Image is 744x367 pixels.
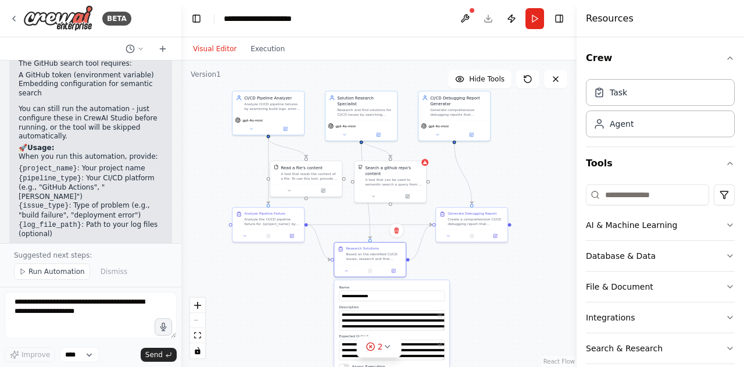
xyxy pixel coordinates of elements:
div: Research and find solutions for CI/CD issues by searching GitHub repositories, documentation, and... [337,108,394,117]
button: toggle interactivity [190,343,205,358]
li: A GitHub token (environment variable) [19,71,163,80]
div: A tool that can be used to semantic search a query from a github repo's content. This is not the ... [365,177,423,187]
span: Send [145,350,163,359]
button: Open in side panel [362,131,395,138]
button: Delete node [389,223,404,238]
code: {project_name} [19,165,77,173]
button: Improve [5,347,55,362]
a: React Flow attribution [543,358,575,365]
div: Research Solutions [346,246,379,251]
div: Research SolutionsBased on the identified CI/CD issues, research and find proven solutions by sea... [334,242,406,277]
button: Open in side panel [282,233,302,240]
code: {log_file_path} [19,221,81,229]
div: Solution Research SpecialistResearch and find solutions for CI/CD issues by searching GitHub repo... [325,91,398,141]
label: Description [339,305,445,309]
div: Task [610,87,627,98]
div: React Flow controls [190,298,205,358]
button: Execution [244,42,292,56]
g: Edge from 9188b561-c7bf-44ff-8c29-84a7bc800809 to 95b5291c-9421-4253-898b-e3396ede26fb [308,222,331,262]
g: Edge from 1b41928f-e03e-41cd-9c40-1f84e364f96e to 6d53d11e-6c87-4af3-b418-ec4f1f5068ca [266,138,309,157]
button: Crew [586,42,735,74]
span: Run Automation [28,267,85,276]
strong: Usage: [27,144,55,152]
li: Embedding configuration for semantic search [19,80,163,98]
div: Generate Debugging ReportCreate a comprehensive CI/CD debugging report that consolidates all find... [435,207,508,243]
label: Name [339,285,445,290]
p: The GitHub search tool requires: [19,59,163,69]
button: Integrations [586,302,735,333]
span: gpt-4o-mini [335,124,356,129]
button: Click to speak your automation idea [155,318,172,336]
button: Open in editor [437,341,443,348]
button: Open in side panel [391,193,424,200]
div: Generate comprehensive debugging reports that consolidate pipeline analysis findings, recommended... [430,108,487,117]
h2: 🚀 [19,144,163,153]
button: Open in side panel [269,126,302,133]
div: A tool that reads the content of a file. To use this tool, provide a 'file_path' parameter with t... [281,172,338,181]
span: gpt-4o-mini [242,118,263,123]
div: Crew [586,74,735,147]
div: Read a file's content [281,165,323,170]
button: Database & Data [586,241,735,271]
img: FileReadTool [274,165,278,169]
button: No output available [256,233,280,240]
g: Edge from 95b5291c-9421-4253-898b-e3396ede26fb to 4400040a-323a-4a44-8ac3-c7a9da23d92e [410,222,432,262]
button: Send [141,348,177,362]
li: : Your project name [19,164,163,174]
button: No output available [459,233,484,240]
button: 2 [357,336,402,358]
button: Hide right sidebar [551,10,567,27]
button: Switch to previous chat [121,42,149,56]
div: Version 1 [191,70,221,79]
g: Edge from 64b2b8a4-1e7f-4811-ae75-a08c2a42b546 to 4400040a-323a-4a44-8ac3-c7a9da23d92e [452,144,475,204]
div: Based on the identified CI/CD issues, research and find proven solutions by searching relevant Gi... [346,252,402,261]
g: Edge from 97e9c40f-4bac-43ba-9692-9e87521c262e to b23ef949-914e-44a8-bdb9-f44781f6f69e [359,138,394,157]
button: Tools [586,147,735,180]
g: Edge from 9188b561-c7bf-44ff-8c29-84a7bc800809 to 4400040a-323a-4a44-8ac3-c7a9da23d92e [308,222,432,227]
div: CI/CD Debugging Report Generator [430,95,487,106]
div: Search a github repo's content [365,165,423,176]
button: Hide Tools [448,70,512,88]
code: {issue_type} [19,202,69,210]
button: Run Automation [14,263,90,280]
div: Create a comprehensive CI/CD debugging report that consolidates all findings from the pipeline an... [448,217,504,226]
li: : Your CI/CD platform (e.g., "GitHub Actions", "[PERSON_NAME]") [19,174,163,202]
button: Open in side panel [455,131,488,138]
li: : Type of problem (e.g., "build failure", "deployment error") [19,201,163,220]
button: Dismiss [95,263,133,280]
button: Search & Research [586,333,735,364]
button: Open in editor [437,312,443,319]
button: zoom in [190,298,205,313]
span: Dismiss [101,267,127,276]
span: 2 [378,341,383,352]
div: GithubSearchToolSearch a github repo's contentA tool that can be used to semantic search a query ... [354,161,427,203]
button: AI & Machine Learning [586,210,735,240]
button: Open in side panel [384,268,403,275]
button: fit view [190,328,205,343]
div: Solution Research Specialist [337,95,394,106]
span: gpt-4o-mini [428,124,449,129]
button: Start a new chat [153,42,172,56]
button: Visual Editor [186,42,244,56]
div: Analyze Pipeline FailureAnalyze the CI/CD pipeline failure for {project_name} by examining build ... [232,207,305,243]
div: Generate Debugging Report [448,211,497,216]
div: Agent [610,118,634,130]
div: Analyze Pipeline Failure [244,211,285,216]
button: File & Document [586,272,735,302]
li: : Path to your log files (optional) [19,220,163,239]
button: Hide left sidebar [188,10,205,27]
span: Improve [22,350,50,359]
div: FileReadToolRead a file's contentA tool that reads the content of a file. To use this tool, provi... [270,161,342,197]
div: Analyze CI/CD pipeline failures by examining build logs, error messages, and pipeline configurati... [244,102,301,111]
span: Hide Tools [469,74,505,84]
p: You can still run the automation - just configure these in CrewAI Studio before running, or the t... [19,105,163,141]
div: BETA [102,12,131,26]
img: Logo [23,5,93,31]
g: Edge from 1b41928f-e03e-41cd-9c40-1f84e364f96e to 9188b561-c7bf-44ff-8c29-84a7bc800809 [266,138,271,204]
p: When you run this automation, provide: [19,152,163,162]
img: GithubSearchTool [358,165,363,169]
button: Open in side panel [307,187,340,194]
code: {pipeline_type} [19,174,81,183]
p: Suggested next steps: [14,251,167,260]
div: CI/CD Pipeline Analyzer [244,95,301,101]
